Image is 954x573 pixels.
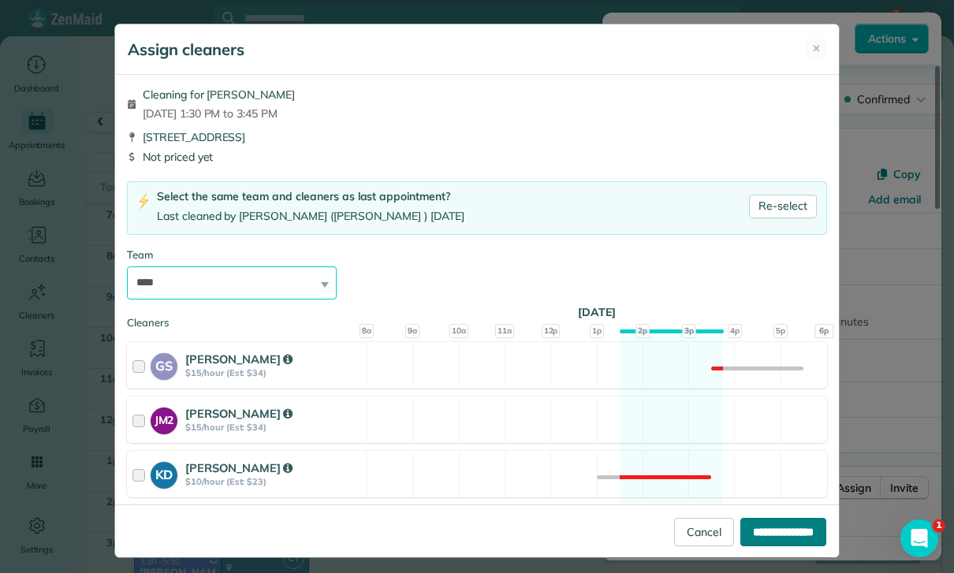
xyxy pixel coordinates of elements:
[127,247,827,263] div: Team
[151,462,177,485] strong: KD
[143,87,295,102] span: Cleaning for [PERSON_NAME]
[127,129,827,145] div: [STREET_ADDRESS]
[185,406,293,421] strong: [PERSON_NAME]
[127,315,827,320] div: Cleaners
[185,422,362,433] strong: $15/hour (Est: $34)
[185,476,362,487] strong: $10/hour (Est: $23)
[143,106,295,121] span: [DATE] 1:30 PM to 3:45 PM
[151,407,177,429] strong: JM2
[157,188,464,205] div: Select the same team and cleaners as last appointment?
[900,519,938,557] iframe: Intercom live chat
[127,149,827,165] div: Not priced yet
[128,39,244,61] h5: Assign cleaners
[157,208,464,225] div: Last cleaned by [PERSON_NAME] ([PERSON_NAME] ) [DATE]
[137,193,151,210] img: lightning-bolt-icon-94e5364df696ac2de96d3a42b8a9ff6ba979493684c50e6bbbcda72601fa0d29.png
[185,352,293,366] strong: [PERSON_NAME]
[812,41,821,57] span: ✕
[185,460,293,475] strong: [PERSON_NAME]
[933,519,945,532] span: 1
[749,195,817,218] a: Re-select
[185,367,362,378] strong: $15/hour (Est: $34)
[151,353,177,376] strong: GS
[674,518,734,546] a: Cancel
